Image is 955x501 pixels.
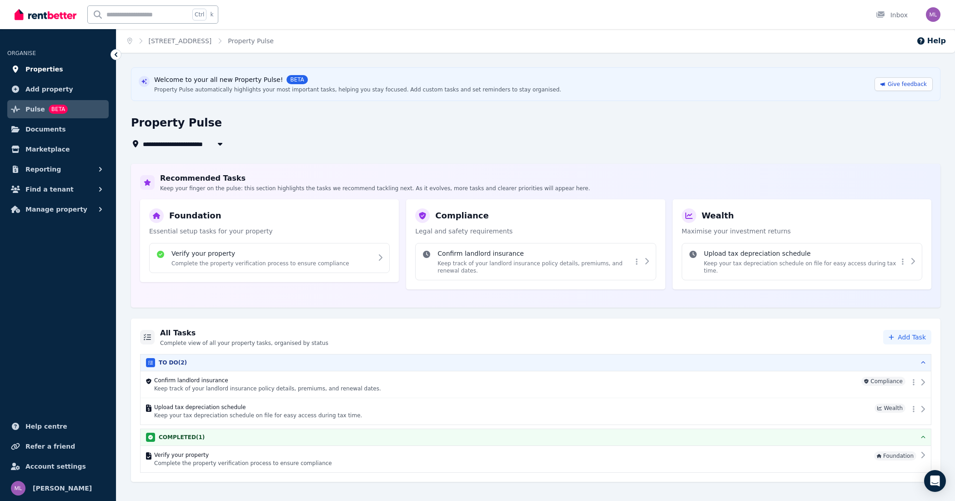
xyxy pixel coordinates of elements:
[116,29,285,53] nav: Breadcrumb
[632,256,641,267] button: More options
[702,209,734,222] h3: Wealth
[435,209,488,222] h3: Compliance
[228,37,274,45] a: Property Pulse
[7,100,109,118] a: PulseBETA
[876,10,908,20] div: Inbox
[160,173,590,184] h2: Recommended Tasks
[15,8,76,21] img: RentBetter
[888,81,927,88] span: Give feedback
[909,404,918,415] button: More options
[7,200,109,218] button: Manage property
[141,429,931,445] button: COMPLETED(1)
[25,164,61,175] span: Reporting
[192,9,206,20] span: Ctrl
[154,460,870,467] p: Complete the property verification process to ensure compliance
[415,227,656,236] p: Legal and safety requirements
[149,243,390,273] div: Verify your propertyComplete the property verification process to ensure compliance
[25,124,66,135] span: Documents
[154,86,561,93] div: Property Pulse automatically highlights your most important tasks, helping you stay focused. Add ...
[149,37,212,45] a: [STREET_ADDRESS]
[415,243,656,280] div: Confirm landlord insuranceKeep track of your landlord insurance policy details, premiums, and ren...
[7,437,109,455] a: Refer a friend
[7,80,109,98] a: Add property
[437,260,632,274] p: Keep track of your landlord insurance policy details, premiums, and renewal dates.
[7,160,109,178] button: Reporting
[11,481,25,496] img: meysam lashkari
[149,227,390,236] p: Essential setup tasks for your property
[25,104,45,115] span: Pulse
[25,441,75,452] span: Refer a friend
[7,50,36,56] span: ORGANISE
[875,77,933,91] a: Give feedback
[7,180,109,198] button: Find a tenant
[49,105,68,114] span: BETA
[131,116,222,130] h1: Property Pulse
[682,243,922,280] div: Upload tax depreciation scheduleKeep your tax depreciation schedule on file for easy access durin...
[171,249,349,258] h4: Verify your property
[682,227,922,236] p: Maximise your investment returns
[7,140,109,158] a: Marketplace
[160,185,590,192] p: Keep your finger on the pulse: this section highlights the tasks we recommend tackling next. As i...
[33,483,92,494] span: [PERSON_NAME]
[141,354,931,371] button: TO DO(2)
[154,412,871,419] p: Keep your tax depreciation schedule on file for easy access during tax time.
[159,359,187,366] h3: TO DO ( 2 )
[704,249,898,258] h4: Upload tax depreciation schedule
[159,434,205,441] h3: COMPLETED ( 1 )
[154,404,871,411] h4: Upload tax depreciation schedule
[25,204,87,215] span: Manage property
[160,339,328,347] p: Complete view of all your property tasks, organised by status
[898,333,926,342] span: Add Task
[926,7,940,22] img: meysam lashkari
[154,385,858,392] p: Keep track of your landlord insurance policy details, premiums, and renewal dates.
[154,451,870,459] h4: Verify your property
[154,377,858,384] h4: Confirm landlord insurance
[7,60,109,78] a: Properties
[704,260,898,274] p: Keep your tax depreciation schedule on file for easy access during tax time.
[7,417,109,435] a: Help centre
[171,260,349,267] p: Complete the property verification process to ensure compliance
[7,457,109,476] a: Account settings
[924,470,946,492] div: Open Intercom Messenger
[160,328,328,339] h2: All Tasks
[25,421,67,432] span: Help centre
[25,64,63,75] span: Properties
[25,461,86,472] span: Account settings
[898,256,907,267] button: More options
[7,120,109,138] a: Documents
[210,11,213,18] span: k
[909,377,918,388] button: More options
[916,35,946,46] button: Help
[169,209,221,222] h3: Foundation
[286,75,307,84] span: BETA
[25,184,74,195] span: Find a tenant
[25,84,73,95] span: Add property
[25,144,70,155] span: Marketplace
[154,75,283,84] span: Welcome to your all new Property Pulse!
[874,451,916,461] span: Foundation
[883,330,931,344] button: Add Task
[875,404,905,413] span: Wealth
[437,249,632,258] h4: Confirm landlord insurance
[861,377,905,386] span: Compliance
